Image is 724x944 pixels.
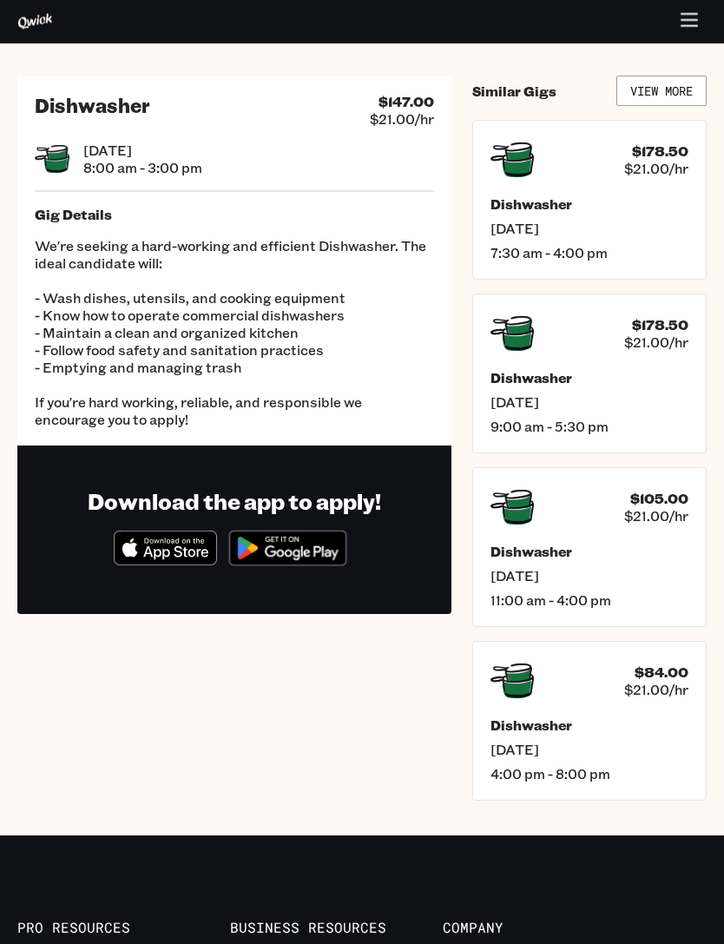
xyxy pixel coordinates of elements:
[490,221,688,238] span: [DATE]
[635,664,688,682] h4: $84.00
[472,83,556,101] h4: Similar Gigs
[616,76,707,107] a: View More
[35,207,434,224] h5: Gig Details
[490,592,688,610] span: 11:00 am - 4:00 pm
[490,245,688,262] span: 7:30 am - 4:00 pm
[443,920,655,937] span: Company
[88,488,381,516] h1: Download the app to apply!
[83,142,202,160] span: [DATE]
[220,523,355,575] img: Get it on Google Play
[624,161,688,178] span: $21.00/hr
[83,160,202,177] span: 8:00 am - 3:00 pm
[230,920,443,937] span: Business Resources
[632,317,688,334] h4: $178.50
[490,419,688,436] span: 9:00 am - 5:30 pm
[17,920,230,937] span: Pro Resources
[490,370,688,387] h5: Dishwasher
[490,766,688,783] span: 4:00 pm - 8:00 pm
[632,143,688,161] h4: $178.50
[490,196,688,214] h5: Dishwasher
[472,294,707,454] a: $178.50$21.00/hrDishwasher[DATE]9:00 am - 5:30 pm
[490,742,688,759] span: [DATE]
[490,394,688,412] span: [DATE]
[624,682,688,699] span: $21.00/hr
[624,334,688,352] span: $21.00/hr
[490,717,688,735] h5: Dishwasher
[624,508,688,525] span: $21.00/hr
[630,491,688,508] h4: $105.00
[35,94,150,118] h2: Dishwasher
[490,568,688,585] span: [DATE]
[472,121,707,281] a: $178.50$21.00/hrDishwasher[DATE]7:30 am - 4:00 pm
[35,238,434,429] p: We're seeking a hard-working and efficient Dishwasher. The ideal candidate will: - Wash dishes, u...
[472,642,707,802] a: $84.00$21.00/hrDishwasher[DATE]4:00 pm - 8:00 pm
[114,551,218,570] a: Download on the App Store
[490,544,688,561] h5: Dishwasher
[370,111,434,129] span: $21.00/hr
[378,94,434,111] h4: $147.00
[472,468,707,628] a: $105.00$21.00/hrDishwasher[DATE]11:00 am - 4:00 pm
